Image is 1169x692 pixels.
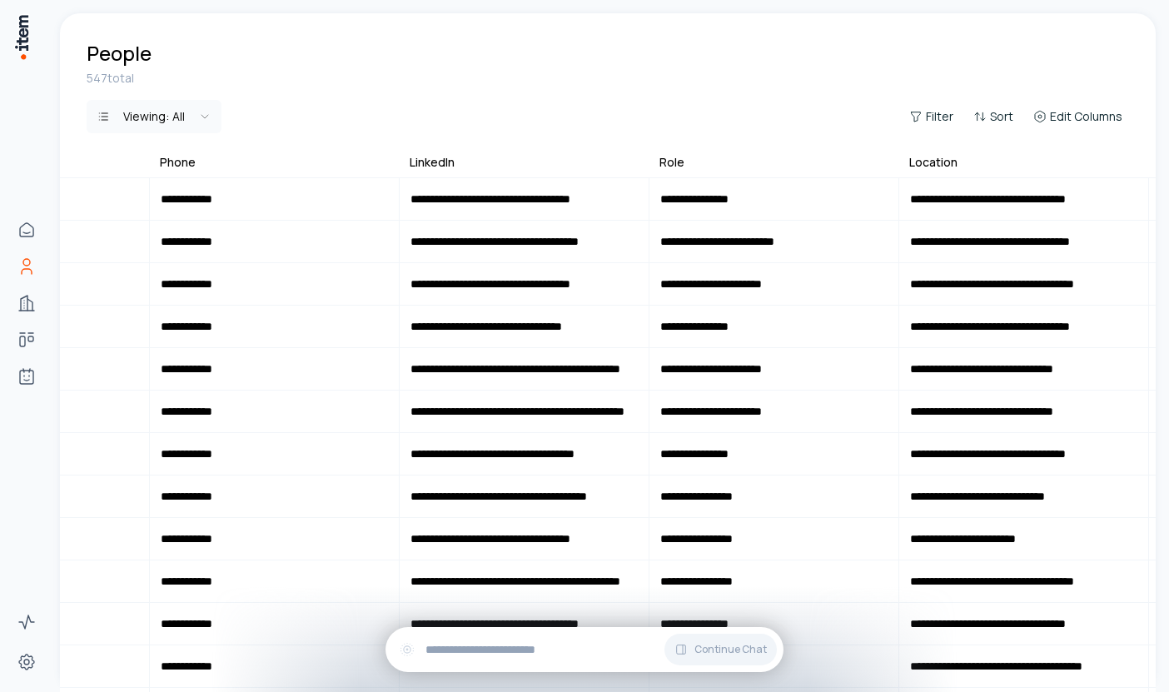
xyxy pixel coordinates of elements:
div: Viewing: [123,108,185,125]
span: Filter [926,108,953,125]
a: Settings [10,645,43,679]
a: People [10,250,43,283]
a: Home [10,213,43,246]
div: LinkedIn [410,154,455,171]
a: Activity [10,605,43,639]
span: Continue Chat [694,643,767,656]
span: Sort [990,108,1013,125]
div: Role [659,154,684,171]
a: Companies [10,286,43,320]
a: Deals [10,323,43,356]
button: Sort [967,105,1020,128]
a: Agents [10,360,43,393]
h1: People [87,40,152,67]
div: Location [909,154,958,171]
div: 547 total [87,70,1129,87]
button: Edit Columns [1027,105,1129,128]
button: Continue Chat [664,634,777,665]
img: Item Brain Logo [13,13,30,61]
div: Continue Chat [386,627,783,672]
button: Filter [903,105,960,128]
div: Phone [160,154,196,171]
span: Edit Columns [1050,108,1122,125]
